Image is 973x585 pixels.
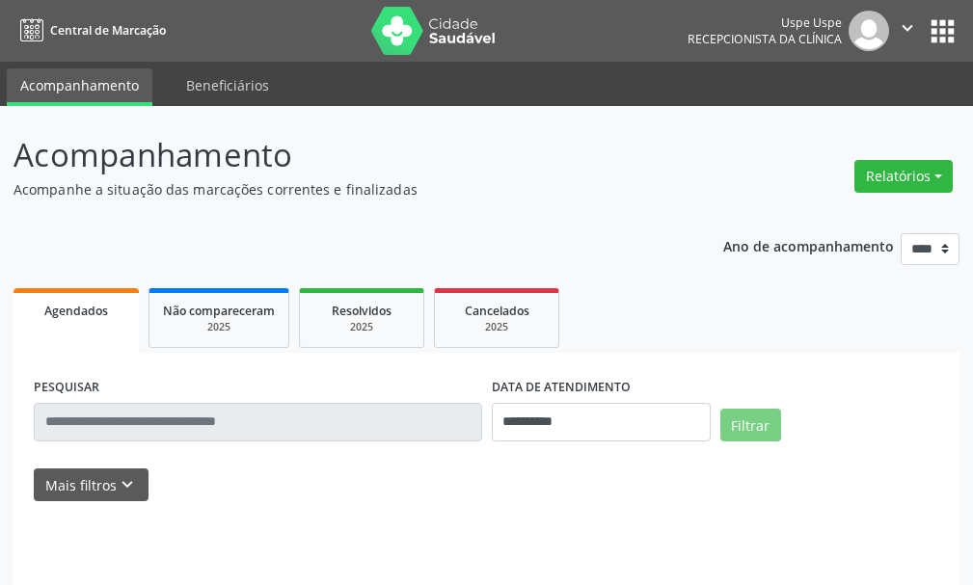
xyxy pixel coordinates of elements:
[854,160,953,193] button: Relatórios
[163,320,275,334] div: 2025
[926,14,959,48] button: apps
[44,303,108,319] span: Agendados
[688,14,842,31] div: Uspe Uspe
[173,68,283,102] a: Beneficiários
[465,303,529,319] span: Cancelados
[14,179,676,199] p: Acompanhe a situação das marcações correntes e finalizadas
[50,22,166,39] span: Central de Marcação
[720,409,781,441] button: Filtrar
[723,233,894,257] p: Ano de acompanhamento
[117,474,138,495] i: keyboard_arrow_down
[7,68,152,106] a: Acompanhamento
[34,373,99,403] label: PESQUISAR
[849,11,889,51] img: img
[492,373,631,403] label: DATA DE ATENDIMENTO
[14,14,166,46] a: Central de Marcação
[14,131,676,179] p: Acompanhamento
[688,31,842,47] span: Recepcionista da clínica
[889,11,926,51] button: 
[448,320,545,334] div: 2025
[897,17,918,39] i: 
[332,303,392,319] span: Resolvidos
[313,320,410,334] div: 2025
[34,468,149,502] button: Mais filtroskeyboard_arrow_down
[163,303,275,319] span: Não compareceram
